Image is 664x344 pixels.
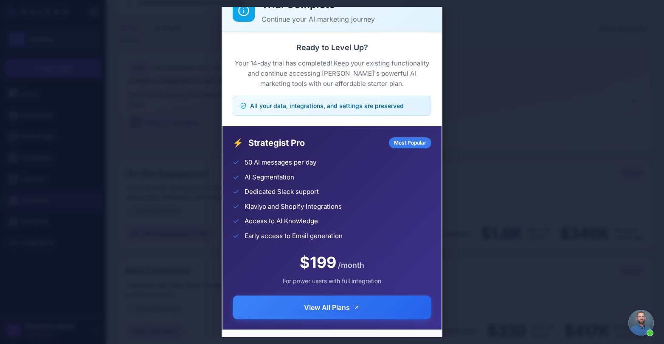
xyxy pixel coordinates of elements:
[248,136,384,149] span: Strategist Pro
[245,187,319,197] span: Dedicated Slack support
[245,216,318,226] span: Access to AI Knowledge
[245,173,294,182] span: AI Segmentation
[250,101,404,110] span: All your data, integrations, and settings are preserved
[245,158,316,168] span: 50 AI messages per day
[338,259,364,271] span: /month
[233,136,243,149] span: ⚡
[233,296,431,319] button: View All Plans
[389,137,431,148] div: Most Popular
[628,310,654,335] div: Open chat
[262,14,431,24] p: Continue your AI marketing journey
[233,276,431,285] div: For power users with full integration
[245,231,343,241] span: Early access to Email generation
[300,251,336,274] span: $199
[304,302,350,313] span: View All Plans
[245,202,342,212] span: Klaviyo and Shopify Integrations
[233,58,431,89] p: Your 14-day trial has completed! Keep your existing functionality and continue accessing [PERSON_...
[233,42,431,53] h3: Ready to Level Up?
